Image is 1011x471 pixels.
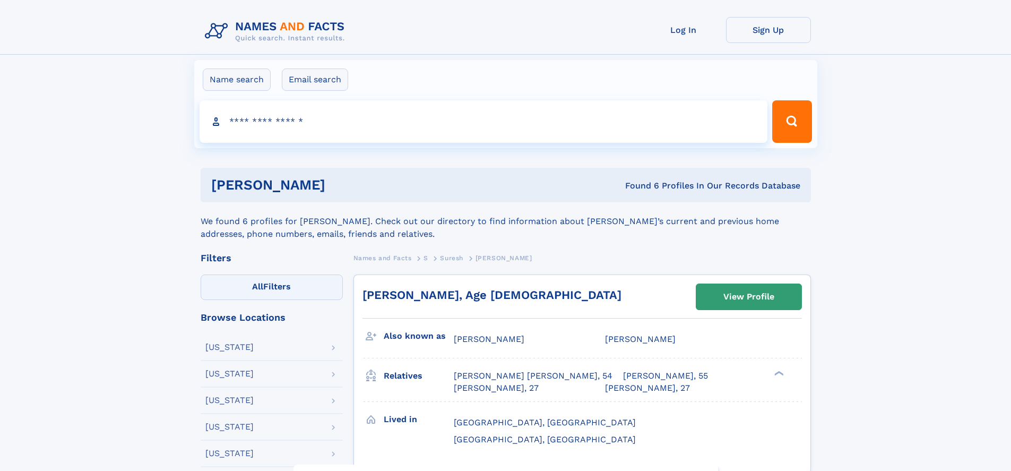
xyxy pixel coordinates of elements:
[424,251,428,264] a: S
[476,254,532,262] span: [PERSON_NAME]
[205,396,254,405] div: [US_STATE]
[424,254,428,262] span: S
[440,254,463,262] span: Suresh
[205,343,254,352] div: [US_STATE]
[282,68,348,91] label: Email search
[201,313,343,322] div: Browse Locations
[605,334,676,344] span: [PERSON_NAME]
[772,370,784,377] div: ❯
[772,100,811,143] button: Search Button
[200,100,768,143] input: search input
[605,382,690,394] a: [PERSON_NAME], 27
[454,334,524,344] span: [PERSON_NAME]
[454,382,539,394] a: [PERSON_NAME], 27
[205,449,254,458] div: [US_STATE]
[201,253,343,263] div: Filters
[384,367,454,385] h3: Relatives
[623,370,708,382] a: [PERSON_NAME], 55
[475,180,800,192] div: Found 6 Profiles In Our Records Database
[454,434,636,444] span: [GEOGRAPHIC_DATA], [GEOGRAPHIC_DATA]
[201,275,343,300] label: Filters
[384,327,454,345] h3: Also known as
[723,285,774,309] div: View Profile
[454,370,612,382] a: [PERSON_NAME] [PERSON_NAME], 54
[205,423,254,431] div: [US_STATE]
[252,281,263,292] span: All
[726,17,811,43] a: Sign Up
[205,370,254,378] div: [US_STATE]
[211,178,476,192] h1: [PERSON_NAME]
[440,251,463,264] a: Suresh
[454,417,636,427] span: [GEOGRAPHIC_DATA], [GEOGRAPHIC_DATA]
[353,251,412,264] a: Names and Facts
[641,17,726,43] a: Log In
[384,410,454,429] h3: Lived in
[201,17,353,46] img: Logo Names and Facts
[362,288,621,302] a: [PERSON_NAME], Age [DEMOGRAPHIC_DATA]
[696,284,801,310] a: View Profile
[203,68,271,91] label: Name search
[201,202,811,241] div: We found 6 profiles for [PERSON_NAME]. Check out our directory to find information about [PERSON_...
